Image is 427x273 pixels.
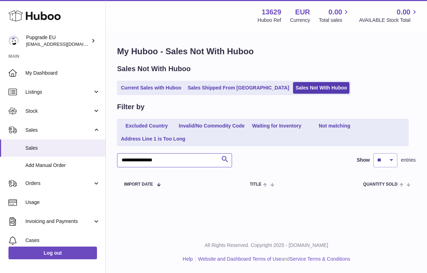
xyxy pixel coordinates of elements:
strong: 13629 [262,7,281,17]
span: Title [250,182,261,187]
span: Listings [25,89,93,95]
a: Excluded Country [118,120,175,132]
h2: Filter by [117,102,145,112]
span: Invoicing and Payments [25,218,93,225]
span: 0.00 [397,7,410,17]
span: Quantity Sold [363,182,398,187]
div: Currency [290,17,310,24]
label: Show [357,157,370,163]
span: Add Manual Order [25,162,100,169]
a: 0.00 AVAILABLE Stock Total [359,7,419,24]
span: Usage [25,199,100,206]
a: Help [183,256,193,262]
a: Sales Not With Huboo [293,82,349,94]
a: Not matching [306,120,363,132]
span: Total sales [319,17,350,24]
span: Orders [25,180,93,187]
a: Log out [8,247,97,259]
span: Stock [25,108,93,114]
img: supplychain@pupgrade.nl [8,36,19,46]
a: Address Line 1 is Too Long [118,133,188,145]
span: Import date [124,182,153,187]
a: Sales Shipped From [GEOGRAPHIC_DATA] [185,82,292,94]
div: Huboo Ref [258,17,281,24]
div: Pupgrade EU [26,34,90,48]
a: Waiting for Inventory [249,120,305,132]
span: [EMAIL_ADDRESS][DOMAIN_NAME] [26,41,104,47]
li: and [196,256,350,262]
strong: EUR [295,7,310,17]
span: Sales [25,127,93,134]
a: Service Terms & Conditions [289,256,350,262]
span: Sales [25,145,100,151]
h1: My Huboo - Sales Not With Huboo [117,46,416,57]
span: 0.00 [329,7,342,17]
span: AVAILABLE Stock Total [359,17,419,24]
a: 0.00 Total sales [319,7,350,24]
a: Current Sales with Huboo [118,82,184,94]
span: entries [401,157,416,163]
h2: Sales Not With Huboo [117,64,191,74]
span: Cases [25,237,100,244]
span: My Dashboard [25,70,100,76]
a: Invalid/No Commodity Code [176,120,247,132]
p: All Rights Reserved. Copyright 2025 - [DOMAIN_NAME] [111,242,421,249]
a: Website and Dashboard Terms of Use [198,256,281,262]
